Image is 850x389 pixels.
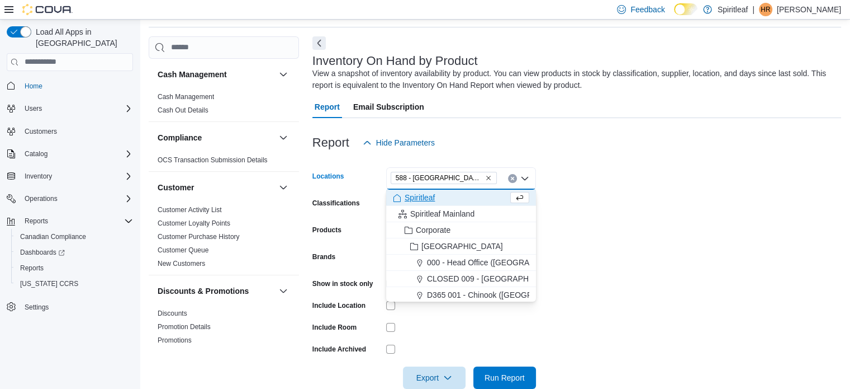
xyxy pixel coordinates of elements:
[158,219,230,227] a: Customer Loyalty Points
[16,277,133,290] span: Washington CCRS
[2,168,137,184] button: Inventory
[158,156,268,164] a: OCS Transaction Submission Details
[20,301,53,314] a: Settings
[312,68,835,91] div: View a snapshot of inventory availability by product. You can view products in stock by classific...
[386,190,536,206] button: Spiritleaf
[312,199,360,208] label: Classifications
[25,172,52,181] span: Inventory
[20,79,133,93] span: Home
[386,206,536,222] button: Spiritleaf Mainland
[427,273,565,284] span: CLOSED 009 - [GEOGRAPHIC_DATA].
[158,205,222,214] span: Customer Activity List
[376,137,435,148] span: Hide Parameters
[358,132,439,154] button: Hide Parameters
[20,124,133,138] span: Customers
[16,230,133,243] span: Canadian Compliance
[20,170,56,183] button: Inventory
[427,257,577,268] span: 000 - Head Office ([GEOGRAPHIC_DATA])
[277,68,290,81] button: Cash Management
[158,259,205,268] span: New Customers
[416,224,450,236] span: Corporate
[158,93,214,101] a: Cash Management
[485,175,492,181] button: Remove 588 - Spiritleaf West Hunt Crossroads (Nepean) from selection in this group
[396,172,483,184] span: 588 - [GEOGRAPHIC_DATA][PERSON_NAME] ([GEOGRAPHIC_DATA])
[20,79,47,93] a: Home
[312,36,326,50] button: Next
[158,106,208,115] span: Cash Out Details
[11,229,137,245] button: Canadian Compliance
[312,279,373,288] label: Show in stock only
[149,203,299,275] div: Customer
[20,214,133,228] span: Reports
[410,208,474,219] span: Spiritleaf Mainland
[20,192,133,205] span: Operations
[674,15,675,16] span: Dark Mode
[20,248,65,257] span: Dashboards
[158,92,214,101] span: Cash Management
[312,226,341,235] label: Products
[158,336,192,345] span: Promotions
[2,101,137,116] button: Users
[158,106,208,114] a: Cash Out Details
[353,96,424,118] span: Email Subscription
[11,276,137,292] button: [US_STATE] CCRS
[277,181,290,194] button: Customer
[312,136,349,149] h3: Report
[2,213,137,229] button: Reports
[31,26,133,49] span: Load All Apps in [GEOGRAPHIC_DATA]
[421,241,503,252] span: [GEOGRAPHIC_DATA]
[312,54,478,68] h3: Inventory On Hand by Product
[2,191,137,207] button: Operations
[16,261,133,275] span: Reports
[2,298,137,315] button: Settings
[158,206,222,214] a: Customer Activity List
[20,279,78,288] span: [US_STATE] CCRS
[391,172,497,184] span: 588 - Spiritleaf West Hunt Crossroads (Nepean)
[386,271,536,287] button: CLOSED 009 - [GEOGRAPHIC_DATA].
[25,82,42,91] span: Home
[427,289,585,301] span: D365 001 - Chinook ([GEOGRAPHIC_DATA])
[25,149,48,158] span: Catalog
[752,3,754,16] p: |
[485,372,525,383] span: Run Report
[158,182,274,193] button: Customer
[16,230,91,243] a: Canadian Compliance
[25,217,48,226] span: Reports
[22,4,73,15] img: Cova
[11,260,137,276] button: Reports
[25,104,42,113] span: Users
[149,307,299,351] div: Discounts & Promotions
[312,252,335,261] label: Brands
[312,345,366,354] label: Include Archived
[2,78,137,94] button: Home
[20,232,86,241] span: Canadian Compliance
[20,299,133,313] span: Settings
[158,285,274,297] button: Discounts & Promotions
[20,264,44,273] span: Reports
[777,3,841,16] p: [PERSON_NAME]
[158,336,192,344] a: Promotions
[25,127,57,136] span: Customers
[149,90,299,121] div: Cash Management
[158,182,194,193] h3: Customer
[158,323,211,331] a: Promotion Details
[158,69,227,80] h3: Cash Management
[158,232,240,241] span: Customer Purchase History
[158,309,187,318] span: Discounts
[508,174,517,183] button: Clear input
[7,73,133,344] nav: Complex example
[630,4,664,15] span: Feedback
[25,194,58,203] span: Operations
[158,132,274,143] button: Compliance
[149,153,299,171] div: Compliance
[403,367,466,389] button: Export
[158,219,230,228] span: Customer Loyalty Points
[25,303,49,312] span: Settings
[20,102,46,115] button: Users
[761,3,770,16] span: HR
[386,287,536,303] button: D365 001 - Chinook ([GEOGRAPHIC_DATA])
[312,323,357,332] label: Include Room
[410,367,459,389] span: Export
[20,170,133,183] span: Inventory
[277,131,290,144] button: Compliance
